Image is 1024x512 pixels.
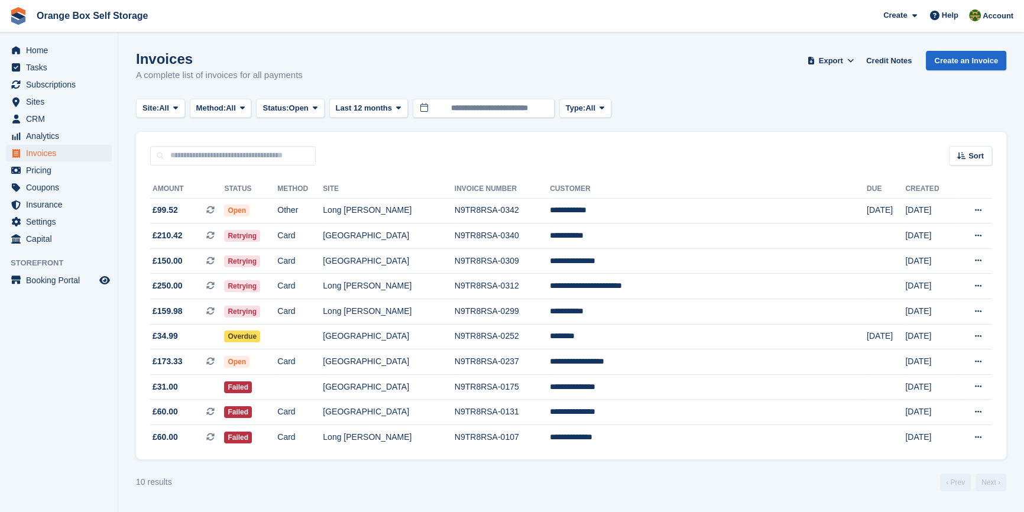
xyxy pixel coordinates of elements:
span: Settings [26,213,97,230]
span: Sites [26,93,97,110]
a: menu [6,196,112,213]
a: menu [6,111,112,127]
td: [GEOGRAPHIC_DATA] [323,374,454,400]
span: £150.00 [153,255,183,267]
th: Method [277,180,323,199]
td: Card [277,223,323,249]
span: All [159,102,169,114]
th: Status [224,180,277,199]
td: Card [277,299,323,325]
span: Failed [224,381,252,393]
a: menu [6,42,112,59]
td: N9TR8RSA-0342 [455,198,550,223]
span: £60.00 [153,431,178,443]
span: CRM [26,111,97,127]
th: Due [867,180,905,199]
h1: Invoices [136,51,303,67]
td: [DATE] [905,374,955,400]
td: Long [PERSON_NAME] [323,299,454,325]
button: Type: All [559,99,611,118]
a: Create an Invoice [926,51,1006,70]
span: Account [983,10,1013,22]
td: N9TR8RSA-0312 [455,274,550,299]
td: N9TR8RSA-0252 [455,324,550,349]
span: Sort [968,150,984,162]
span: £250.00 [153,280,183,292]
td: [DATE] [905,223,955,249]
td: [GEOGRAPHIC_DATA] [323,248,454,274]
a: menu [6,59,112,76]
span: Retrying [224,280,260,292]
td: [GEOGRAPHIC_DATA] [323,349,454,375]
td: [DATE] [905,299,955,325]
a: menu [6,213,112,230]
button: Site: All [136,99,185,118]
a: Preview store [98,273,112,287]
a: Next [976,474,1006,491]
span: Open [224,205,249,216]
span: Capital [26,231,97,247]
a: menu [6,179,112,196]
span: Help [942,9,958,21]
nav: Page [938,474,1009,491]
td: [DATE] [867,324,905,349]
span: £34.99 [153,330,178,342]
img: SARAH T [969,9,981,21]
td: [DATE] [905,400,955,425]
th: Site [323,180,454,199]
span: Create [883,9,907,21]
button: Last 12 months [329,99,408,118]
td: N9TR8RSA-0309 [455,248,550,274]
span: £60.00 [153,406,178,418]
td: Other [277,198,323,223]
span: Subscriptions [26,76,97,93]
td: [DATE] [905,198,955,223]
span: Status: [263,102,289,114]
td: [GEOGRAPHIC_DATA] [323,324,454,349]
a: menu [6,272,112,289]
a: menu [6,145,112,161]
span: Failed [224,406,252,418]
a: menu [6,93,112,110]
td: Card [277,400,323,425]
span: Invoices [26,145,97,161]
p: A complete list of invoices for all payments [136,69,303,82]
span: £159.98 [153,305,183,317]
th: Invoice Number [455,180,550,199]
td: Long [PERSON_NAME] [323,198,454,223]
td: [DATE] [905,349,955,375]
span: Pricing [26,162,97,179]
span: Insurance [26,196,97,213]
span: Analytics [26,128,97,144]
td: [DATE] [905,425,955,450]
span: £99.52 [153,204,178,216]
span: Retrying [224,230,260,242]
a: Previous [940,474,971,491]
span: Type: [566,102,586,114]
td: Card [277,349,323,375]
td: [GEOGRAPHIC_DATA] [323,400,454,425]
td: N9TR8RSA-0131 [455,400,550,425]
td: N9TR8RSA-0107 [455,425,550,450]
span: Open [224,356,249,368]
span: Open [289,102,309,114]
th: Amount [150,180,224,199]
button: Export [805,51,857,70]
a: menu [6,231,112,247]
td: Long [PERSON_NAME] [323,274,454,299]
span: Failed [224,432,252,443]
td: Long [PERSON_NAME] [323,425,454,450]
td: [DATE] [905,248,955,274]
td: N9TR8RSA-0340 [455,223,550,249]
td: Card [277,274,323,299]
div: 10 results [136,476,172,488]
button: Method: All [190,99,252,118]
td: [DATE] [905,274,955,299]
td: [GEOGRAPHIC_DATA] [323,223,454,249]
td: N9TR8RSA-0237 [455,349,550,375]
th: Customer [550,180,867,199]
span: Coupons [26,179,97,196]
span: £210.42 [153,229,183,242]
button: Status: Open [256,99,324,118]
a: Orange Box Self Storage [32,6,153,25]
